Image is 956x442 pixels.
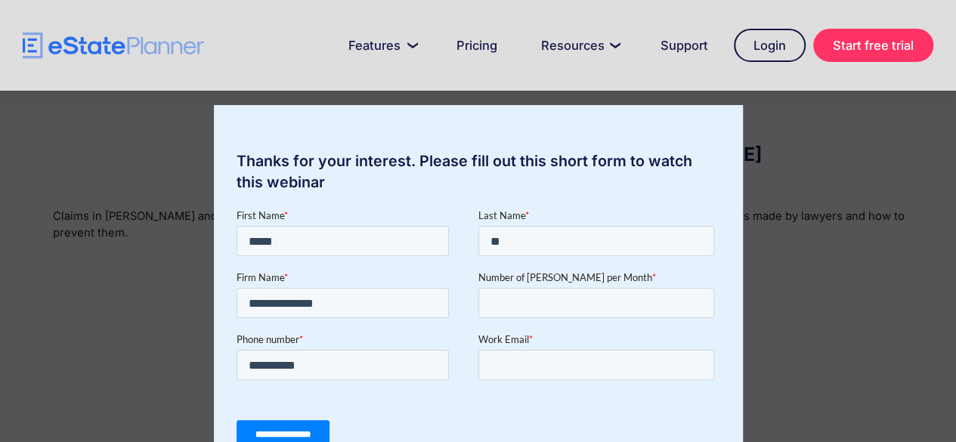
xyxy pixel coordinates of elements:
[523,30,635,60] a: Resources
[330,30,431,60] a: Features
[23,32,204,59] a: home
[813,29,933,62] a: Start free trial
[642,30,726,60] a: Support
[734,29,806,62] a: Login
[214,150,743,193] div: Thanks for your interest. Please fill out this short form to watch this webinar
[438,30,515,60] a: Pricing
